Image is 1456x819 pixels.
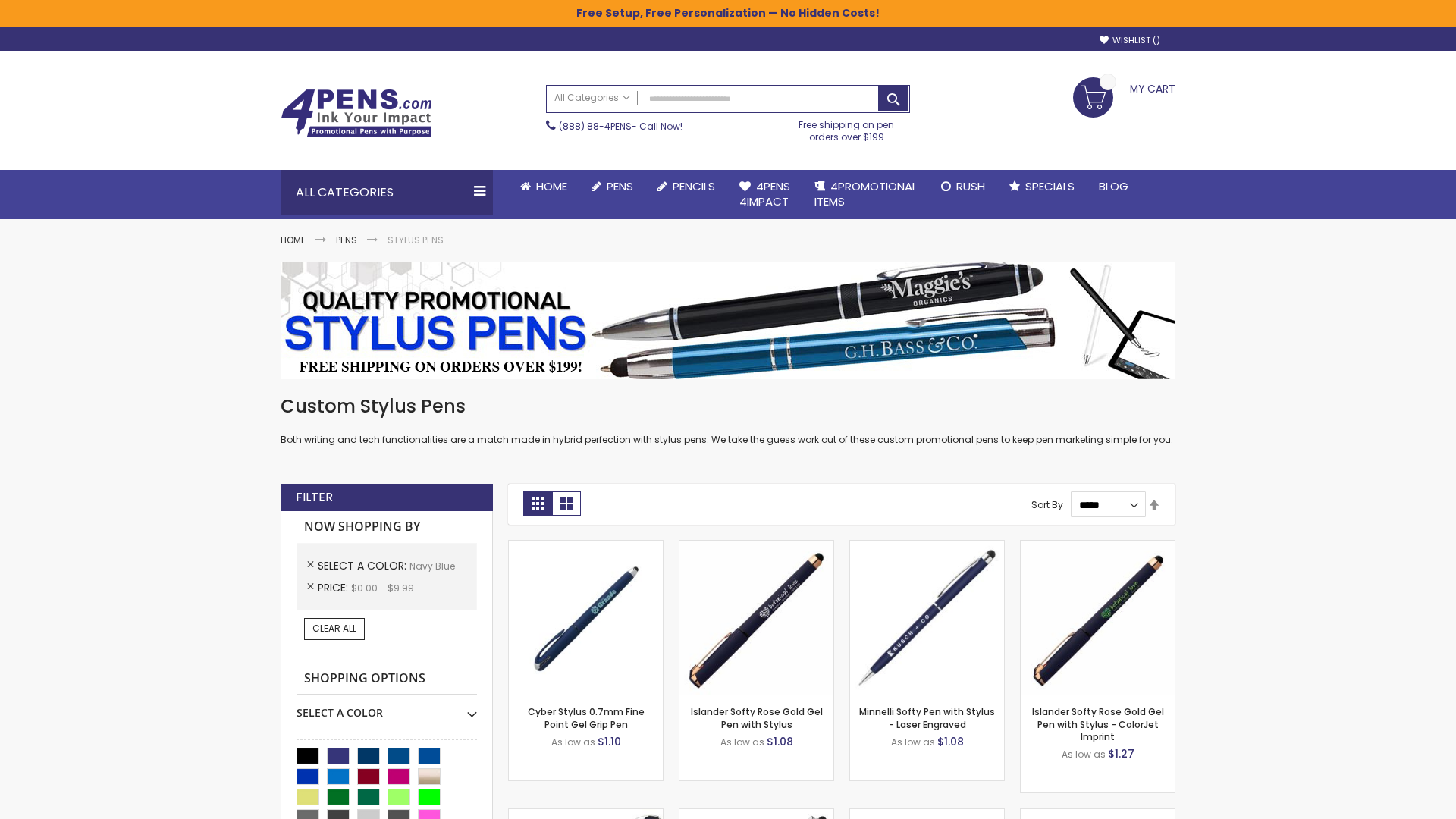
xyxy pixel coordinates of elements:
span: Clear All [312,622,356,635]
a: Clear All [304,618,365,639]
span: Price [318,580,351,595]
span: All Categories [554,92,630,104]
a: Islander Softy Rose Gold Gel Pen with Stylus-Navy Blue [679,540,833,553]
span: Home [536,178,567,194]
a: (888) 88-4PENS [559,120,632,133]
img: Stylus Pens [281,262,1175,379]
a: Pencils [645,170,727,203]
span: $1.27 [1108,746,1134,761]
a: All Categories [547,86,638,111]
span: As low as [720,736,764,748]
a: Pens [336,234,357,246]
span: Specials [1025,178,1075,194]
span: As low as [551,736,595,748]
span: $1.10 [598,734,621,749]
img: Cyber Stylus 0.7mm Fine Point Gel Grip Pen-Navy Blue [509,541,663,695]
label: Sort By [1031,498,1063,511]
a: 4Pens4impact [727,170,802,219]
span: $1.08 [937,734,964,749]
span: - Call Now! [559,120,682,133]
a: Rush [929,170,997,203]
span: Rush [956,178,985,194]
span: Pencils [673,178,715,194]
span: As low as [1062,748,1106,761]
a: Home [508,170,579,203]
span: Blog [1099,178,1128,194]
a: Minnelli Softy Pen with Stylus - Laser Engraved [859,705,995,730]
span: Pens [607,178,633,194]
span: Navy Blue [409,560,455,573]
strong: Filter [296,489,333,506]
strong: Grid [523,491,552,516]
a: Cyber Stylus 0.7mm Fine Point Gel Grip Pen-Navy Blue [509,540,663,553]
img: 4Pens Custom Pens and Promotional Products [281,89,432,137]
a: Specials [997,170,1087,203]
span: $0.00 - $9.99 [351,582,414,595]
div: Both writing and tech functionalities are a match made in hybrid perfection with stylus pens. We ... [281,394,1175,447]
a: 4PROMOTIONALITEMS [802,170,929,219]
div: Select A Color [297,695,477,720]
a: Islander Softy Rose Gold Gel Pen with Stylus - ColorJet Imprint-Navy Blue [1021,540,1175,553]
span: 4PROMOTIONAL ITEMS [814,178,917,209]
a: Minnelli Softy Pen with Stylus - Laser Engraved-Navy Blue [850,540,1004,553]
span: Select A Color [318,558,409,573]
span: As low as [891,736,935,748]
a: Home [281,234,306,246]
strong: Shopping Options [297,663,477,695]
img: Islander Softy Rose Gold Gel Pen with Stylus - ColorJet Imprint-Navy Blue [1021,541,1175,695]
a: Cyber Stylus 0.7mm Fine Point Gel Grip Pen [528,705,645,730]
a: Wishlist [1100,35,1160,46]
a: Pens [579,170,645,203]
img: Islander Softy Rose Gold Gel Pen with Stylus-Navy Blue [679,541,833,695]
img: Minnelli Softy Pen with Stylus - Laser Engraved-Navy Blue [850,541,1004,695]
div: Free shipping on pen orders over $199 [783,113,911,143]
a: Islander Softy Rose Gold Gel Pen with Stylus [691,705,823,730]
a: Blog [1087,170,1141,203]
strong: Now Shopping by [297,511,477,543]
strong: Stylus Pens [388,234,444,246]
span: $1.08 [767,734,793,749]
a: Islander Softy Rose Gold Gel Pen with Stylus - ColorJet Imprint [1032,705,1164,742]
h1: Custom Stylus Pens [281,394,1175,419]
div: All Categories [281,170,493,215]
span: 4Pens 4impact [739,178,790,209]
